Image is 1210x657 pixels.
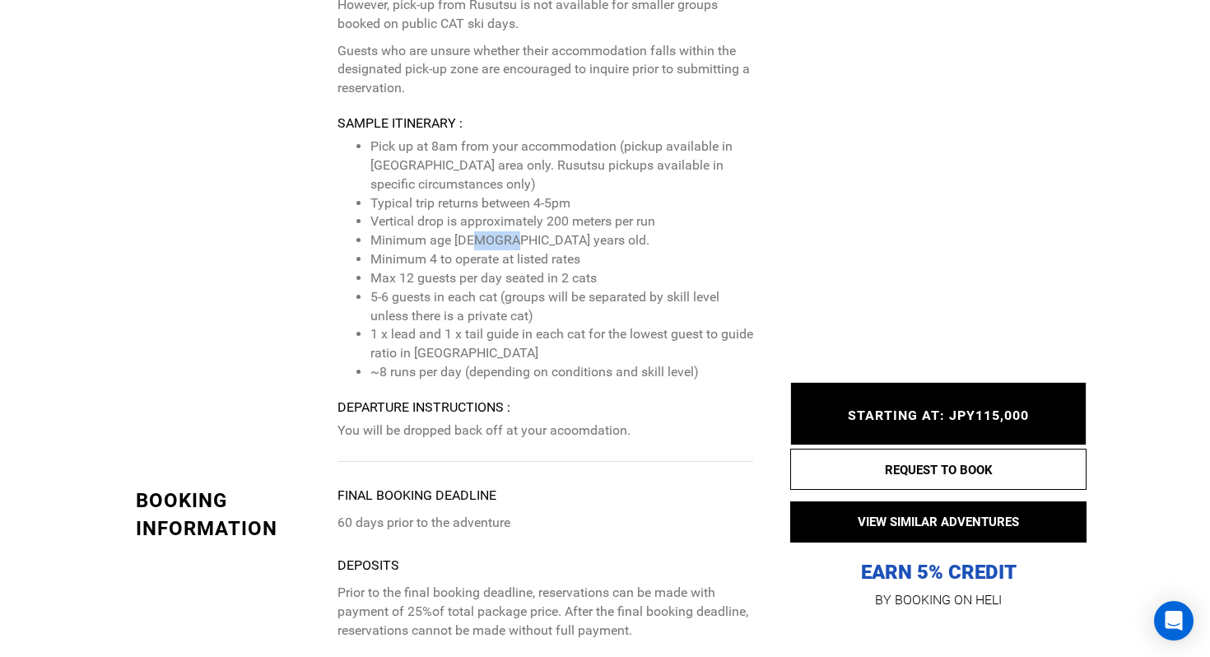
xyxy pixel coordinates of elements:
p: EARN 5% CREDIT [790,395,1087,585]
div: BOOKING INFORMATION [136,487,325,543]
rk: 25% [407,603,432,619]
button: REQUEST TO BOOK [790,449,1087,490]
li: Max 12 guests per day seated in 2 cats [370,269,753,288]
li: Minimum 4 to operate at listed rates [370,250,753,269]
span: STARTING AT: JPY115,000 [848,408,1029,424]
li: Typical trip returns between 4-5pm [370,194,753,213]
li: ~8 runs per day (depending on conditions and skill level) [370,363,753,382]
p: Guests who are unsure whether their accommodation falls within the designated pick-up zone are en... [337,42,753,99]
p: 60 days prior to the adventure [337,514,753,533]
li: Minimum age [DEMOGRAPHIC_DATA] years old. [370,231,753,250]
strong: Deposits [337,557,399,573]
li: 1 x lead and 1 x tail guide in each cat for the lowest guest to guide ratio in [GEOGRAPHIC_DATA] [370,325,753,363]
p: BY BOOKING ON HELI [790,589,1087,612]
li: Vertical drop is approximately 200 meters per run [370,212,753,231]
li: Pick up at 8am from your accommodation (pickup available in [GEOGRAPHIC_DATA] area only. Rusutsu ... [370,137,753,194]
div: Departure Instructions : [337,398,753,417]
div: Sample Itinerary : [337,114,753,133]
p: Prior to the final booking deadline, reservations can be made with payment of of total package pr... [337,584,753,641]
p: You will be dropped back off at your acoomdation. [337,422,753,440]
div: Open Intercom Messenger [1154,601,1194,641]
strong: Final booking deadline [337,487,496,503]
li: 5-6 guests in each cat (groups will be separated by skill level unless there is a private cat) [370,288,753,326]
button: VIEW SIMILAR ADVENTURES [790,501,1087,543]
